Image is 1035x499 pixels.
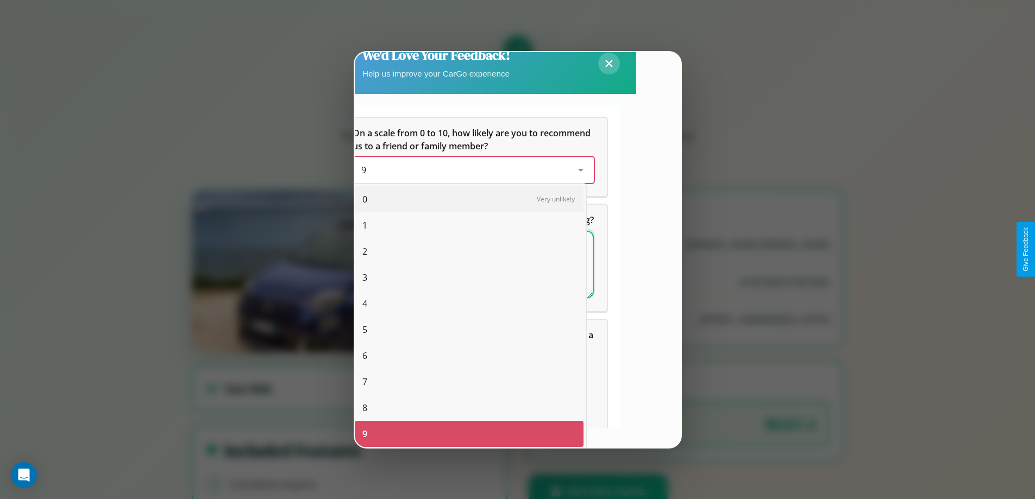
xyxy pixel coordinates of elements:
[355,317,584,343] div: 5
[355,395,584,421] div: 8
[355,290,584,317] div: 4
[353,214,594,226] span: What can we do to make your experience more satisfying?
[355,212,584,238] div: 1
[537,194,575,204] span: Very unlikely
[353,157,594,183] div: On a scale from 0 to 10, how likely are you to recommend us to a friend or family member?
[362,46,510,64] h2: We'd Love Your Feedback!
[355,421,584,447] div: 9
[355,238,584,264] div: 2
[362,245,367,258] span: 2
[362,219,367,232] span: 1
[362,66,510,81] p: Help us improve your CarGo experience
[340,118,607,196] div: On a scale from 0 to 10, how likely are you to recommend us to a friend or family member?
[355,369,584,395] div: 7
[362,297,367,310] span: 4
[362,401,367,414] span: 8
[362,349,367,362] span: 6
[362,323,367,336] span: 5
[362,271,367,284] span: 3
[355,343,584,369] div: 6
[362,427,367,440] span: 9
[11,462,37,488] div: Open Intercom Messenger
[362,193,367,206] span: 0
[1022,228,1030,271] div: Give Feedback
[353,127,594,153] h5: On a scale from 0 to 10, how likely are you to recommend us to a friend or family member?
[362,375,367,388] span: 7
[355,264,584,290] div: 3
[355,447,584,473] div: 10
[353,127,593,152] span: On a scale from 0 to 10, how likely are you to recommend us to a friend or family member?
[355,186,584,212] div: 0
[361,164,366,176] span: 9
[353,329,595,354] span: Which of the following features do you value the most in a vehicle?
